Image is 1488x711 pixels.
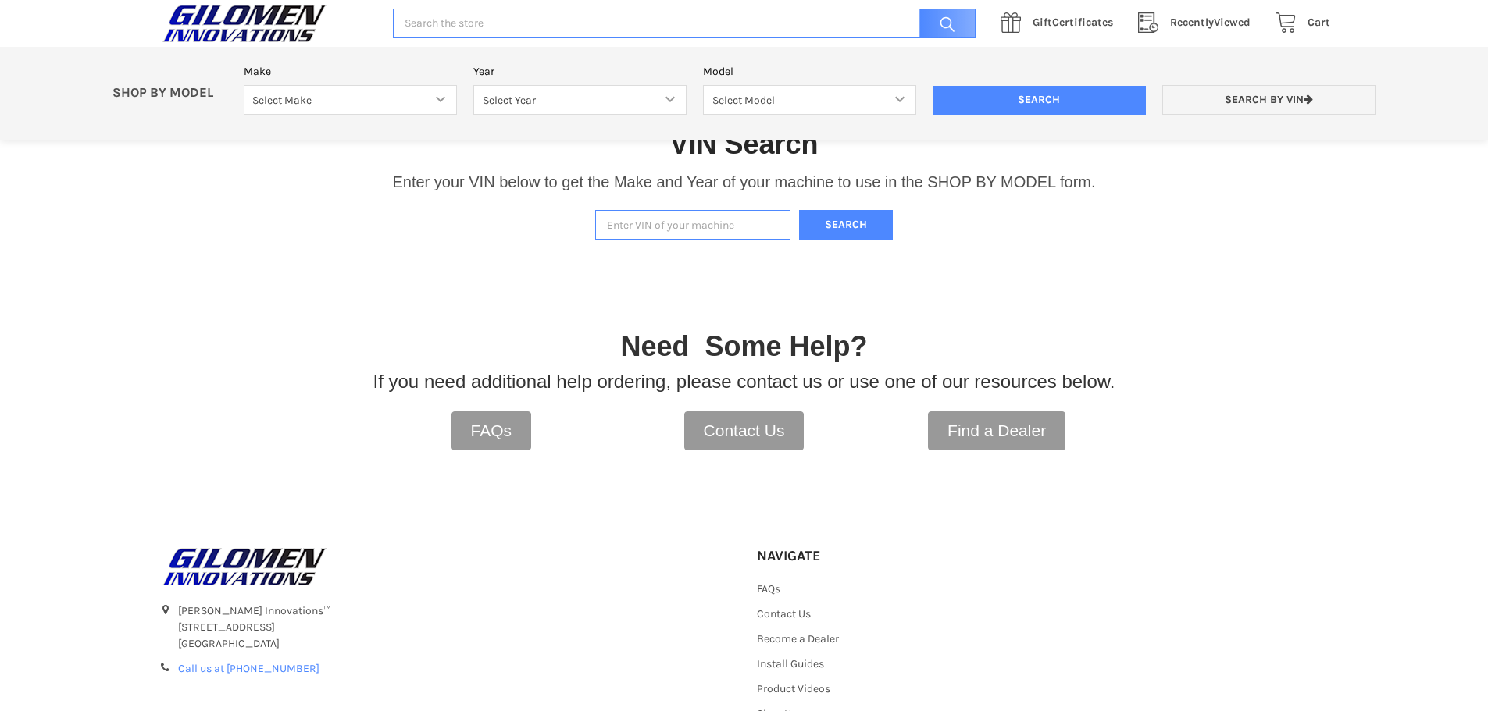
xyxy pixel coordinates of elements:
span: Certificates [1033,16,1113,29]
h5: Navigate [757,547,931,565]
a: Install Guides [757,657,824,670]
a: GILOMEN INNOVATIONS [159,547,732,586]
span: Viewed [1170,16,1251,29]
a: Contact Us [757,607,811,620]
a: Contact Us [684,411,805,450]
input: Search [933,86,1146,116]
a: Find a Dealer [928,411,1065,450]
input: Search the store [393,9,976,39]
a: Search by VIN [1162,85,1376,116]
p: If you need additional help ordering, please contact us or use one of our resources below. [373,368,1115,396]
span: Cart [1308,16,1330,29]
label: Make [244,63,457,80]
h1: VIN Search [669,126,818,162]
span: Gift [1033,16,1052,29]
img: GILOMEN INNOVATIONS [159,4,330,43]
p: SHOP BY MODEL [105,85,236,101]
a: Cart [1267,13,1330,33]
label: Year [473,63,687,80]
p: Need Some Help? [620,325,867,368]
a: GiftCertificates [992,13,1129,33]
p: Enter your VIN below to get the Make and Year of your machine to use in the SHOP BY MODEL form. [392,170,1095,194]
input: Enter VIN of your machine [595,210,790,240]
a: Product Videos [757,682,830,695]
a: FAQs [757,582,780,595]
a: Become a Dealer [757,632,839,645]
img: GILOMEN INNOVATIONS [159,547,330,586]
a: RecentlyViewed [1129,13,1267,33]
label: Model [703,63,916,80]
address: [PERSON_NAME] Innovations™ [STREET_ADDRESS] [GEOGRAPHIC_DATA] [178,603,731,652]
span: Recently [1170,16,1214,29]
a: GILOMEN INNOVATIONS [159,4,376,43]
a: Call us at [PHONE_NUMBER] [178,662,319,675]
button: Search [799,210,893,240]
input: Search [912,9,976,39]
a: FAQs [451,411,532,450]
